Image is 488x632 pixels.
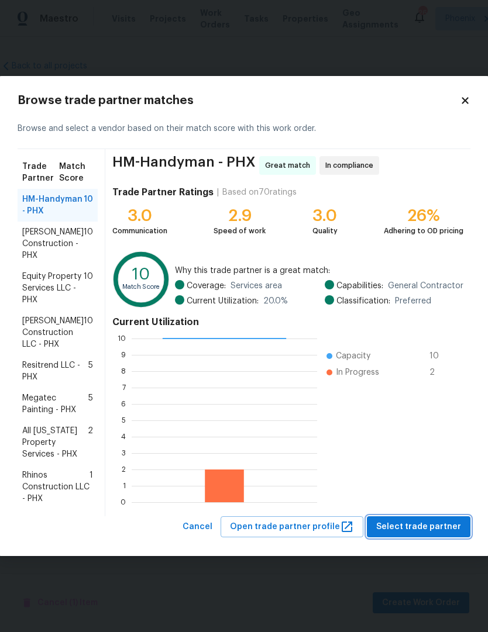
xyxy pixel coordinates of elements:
div: | [214,187,222,198]
span: HM-Handyman - PHX [22,194,84,217]
span: 2 [429,367,448,378]
text: 4 [121,433,126,440]
span: Cancel [183,520,212,534]
span: 5 [88,360,93,383]
button: Open trade partner profile [221,516,363,538]
text: 10 [132,267,150,282]
h2: Browse trade partner matches [18,95,460,106]
button: Cancel [178,516,217,538]
div: Browse and select a vendor based on their match score with this work order. [18,109,470,149]
span: 20.0 % [263,295,288,307]
span: 10 [84,315,93,350]
span: Current Utilization: [187,295,259,307]
h4: Trade Partner Ratings [112,187,214,198]
span: All [US_STATE] Property Services - PHX [22,425,88,460]
span: 5 [88,392,93,416]
span: HM-Handyman - PHX [112,156,256,175]
button: Select trade partner [367,516,470,538]
span: 10 [84,271,93,306]
span: Resitrend LLC - PHX [22,360,88,383]
span: Match Score [59,161,93,184]
div: Adhering to OD pricing [384,225,463,237]
text: 1 [123,482,126,489]
text: 5 [122,417,126,424]
span: Rhinos Construction LLC - PHX [22,469,90,505]
span: 10 [84,226,93,261]
span: [PERSON_NAME] Construction LLC - PHX [22,315,84,350]
span: Trade Partner [22,161,59,184]
span: Capabilities: [336,280,383,292]
span: Megatec Painting - PHX [22,392,88,416]
text: 8 [121,368,126,375]
span: Services area [231,280,282,292]
span: Equity Property Services LLC - PHX [22,271,84,306]
text: 0 [121,499,126,506]
h4: Current Utilization [112,316,463,328]
div: 2.9 [214,210,266,222]
span: Preferred [395,295,431,307]
text: 10 [118,335,126,342]
text: 3 [122,450,126,457]
div: Based on 70 ratings [222,187,297,198]
text: 7 [122,384,126,391]
span: Great match [265,160,315,171]
span: 2 [88,425,93,460]
span: Open trade partner profile [230,520,354,534]
div: 3.0 [112,210,167,222]
div: 26% [384,210,463,222]
span: 10 [429,350,448,362]
text: 6 [121,400,126,407]
div: Communication [112,225,167,237]
span: Capacity [336,350,370,362]
text: 2 [122,466,126,473]
span: General Contractor [388,280,463,292]
text: 9 [121,351,126,358]
div: 3.0 [312,210,338,222]
span: 10 [84,194,93,217]
div: Speed of work [214,225,266,237]
span: Why this trade partner is a great match: [175,265,463,277]
span: 1 [90,469,93,505]
span: Coverage: [187,280,226,292]
span: In Progress [336,367,379,378]
span: [PERSON_NAME] Construction - PHX [22,226,84,261]
text: Match Score [122,284,160,291]
span: Select trade partner [376,520,461,534]
span: In compliance [325,160,378,171]
div: Quality [312,225,338,237]
span: Classification: [336,295,390,307]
